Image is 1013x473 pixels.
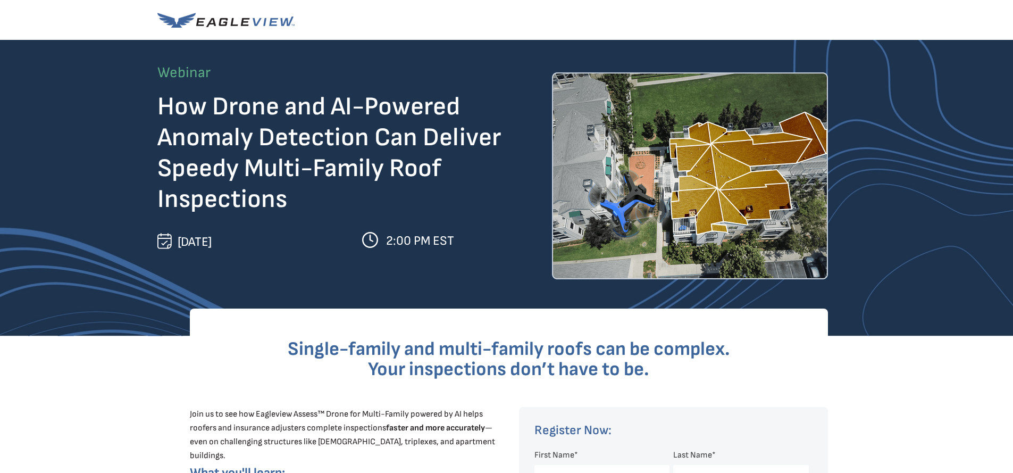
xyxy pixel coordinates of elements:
[288,338,730,361] span: Single-family and multi-family roofs can be complex.
[534,422,612,438] span: Register Now:
[190,409,495,461] span: Join us to see how Eagleview Assess™ Drone for Multi-Family powered by AI helps roofers and insur...
[157,64,211,81] span: Webinar
[368,358,649,381] span: Your inspections don’t have to be.
[673,450,712,460] span: Last Name
[386,423,485,433] strong: faster and more accurately
[534,450,574,460] span: First Name
[178,234,212,250] span: [DATE]
[157,92,501,214] span: How Drone and AI-Powered Anomaly Detection Can Deliver Speedy Multi-Family Roof Inspections
[552,72,828,279] img: Drone flying over a multi-family home
[386,233,454,248] span: 2:00 PM EST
